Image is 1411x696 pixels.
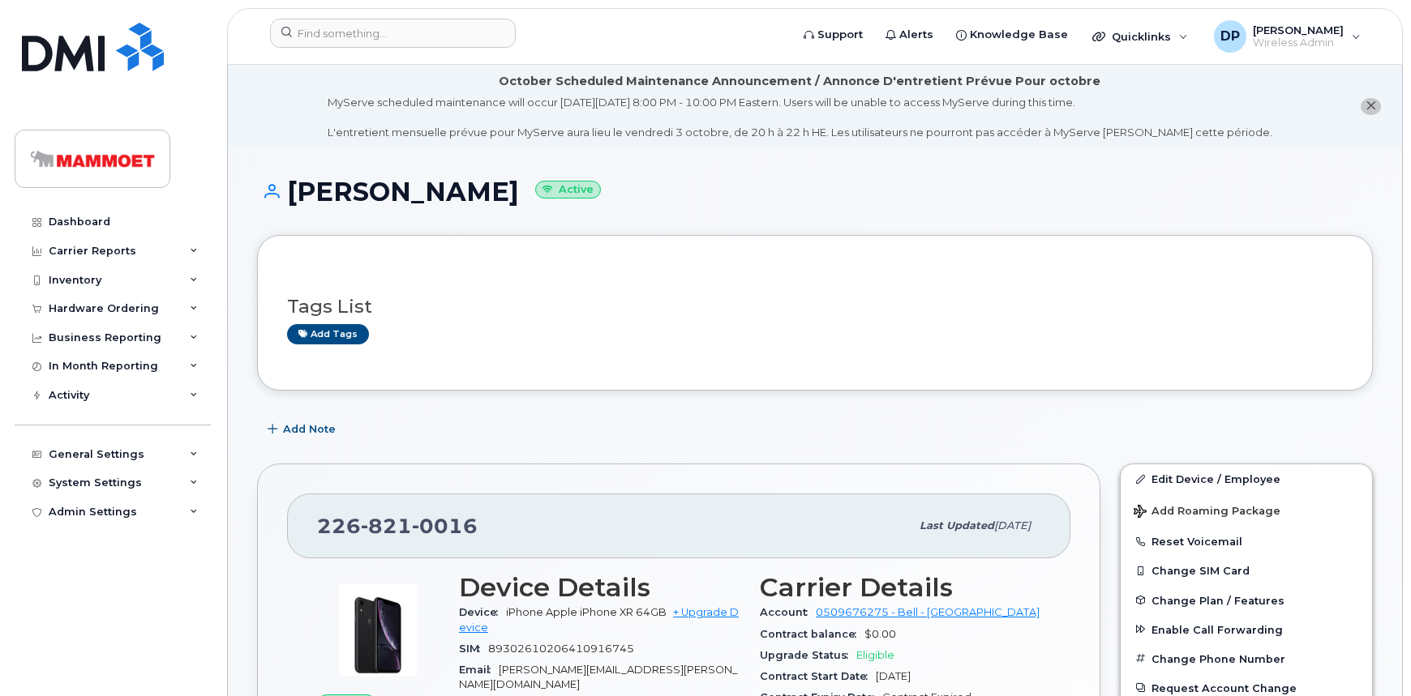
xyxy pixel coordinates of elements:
iframe: Messenger Launcher [1340,626,1399,684]
button: Change Plan / Features [1121,586,1372,615]
span: 0016 [412,514,478,538]
a: + Upgrade Device [459,606,739,633]
span: [DATE] [876,670,911,682]
h3: Carrier Details [760,573,1041,602]
h3: Tags List [287,297,1343,317]
div: MyServe scheduled maintenance will occur [DATE][DATE] 8:00 PM - 10:00 PM Eastern. Users will be u... [328,95,1272,140]
span: Enable Call Forwarding [1152,623,1283,635]
span: 821 [361,514,412,538]
button: Add Roaming Package [1121,493,1372,527]
h3: Device Details [459,573,740,602]
button: Add Note [257,415,350,444]
span: Last updated [920,519,994,532]
button: Reset Voicemail [1121,527,1372,556]
img: image20231002-3703462-1qb80zy.jpeg [329,581,427,678]
span: Upgrade Status [760,649,856,661]
h1: [PERSON_NAME] [257,177,1373,206]
span: [DATE] [994,519,1031,532]
span: Contract Start Date [760,670,876,682]
span: iPhone Apple iPhone XR 64GB [506,606,667,618]
span: SIM [459,643,488,655]
a: Edit Device / Employee [1121,464,1372,493]
span: Device [459,606,506,618]
span: [PERSON_NAME][EMAIL_ADDRESS][PERSON_NAME][DOMAIN_NAME] [459,664,737,690]
button: Change SIM Card [1121,556,1372,585]
span: Add Note [283,421,336,437]
button: close notification [1361,98,1381,115]
span: Email [459,664,499,676]
span: Change Plan / Features [1152,594,1284,606]
span: Account [760,606,816,618]
button: Enable Call Forwarding [1121,615,1372,644]
a: 0509676275 - Bell - [GEOGRAPHIC_DATA] [816,606,1040,618]
button: Change Phone Number [1121,644,1372,673]
div: October Scheduled Maintenance Announcement / Annonce D'entretient Prévue Pour octobre [499,73,1100,90]
span: 226 [317,514,478,538]
a: Add tags [287,324,369,344]
span: 89302610206410916745 [488,643,634,655]
span: Eligible [856,649,894,661]
span: Add Roaming Package [1134,505,1280,520]
span: $0.00 [864,628,896,640]
span: Contract balance [760,628,864,640]
small: Active [535,181,601,199]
